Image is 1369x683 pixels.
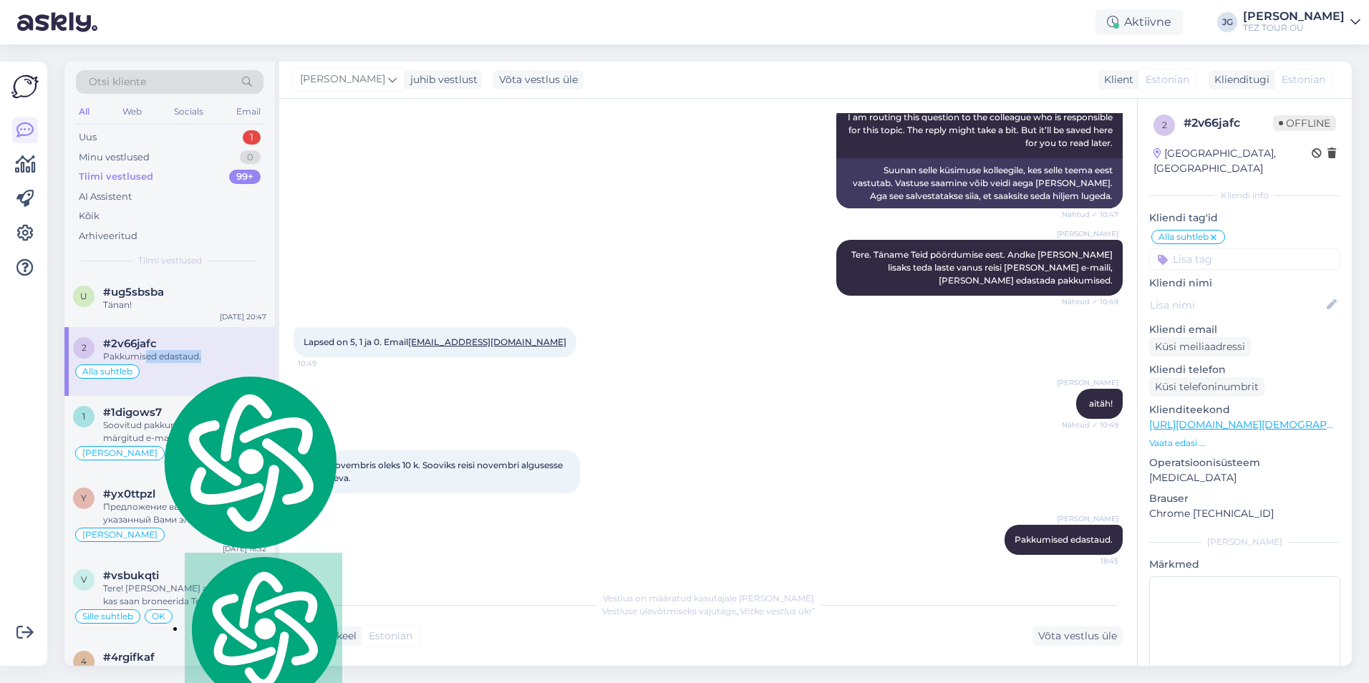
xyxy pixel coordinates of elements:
[79,150,150,165] div: Minu vestlused
[1062,420,1118,430] span: Nähtud ✓ 10:49
[171,102,206,121] div: Socials
[243,130,261,145] div: 1
[79,170,153,184] div: Tiimi vestlused
[103,337,157,350] span: #2v66jafc
[138,254,202,267] span: Tiimi vestlused
[103,651,155,664] span: #4rgifkaf
[103,406,162,419] span: #1digows7
[1015,534,1113,545] span: Pakkumised edastaud.
[80,291,87,301] span: u
[81,574,87,585] span: v
[1149,536,1340,548] div: [PERSON_NAME]
[1149,455,1340,470] p: Operatsioonisüsteem
[493,70,584,89] div: Võta vestlus üle
[103,582,266,608] div: Tere! [PERSON_NAME] andke teada, kas saan broneerida Teile soovitud lennupiletid
[229,170,261,184] div: 99+
[304,460,565,483] span: 0 ehk novembris oleks 10 k. Sooviks reisi novembri algusesse ca 7 päeva.
[1149,248,1340,270] input: Lisa tag
[76,102,92,121] div: All
[103,569,159,582] span: #vsbukqti
[1217,12,1237,32] div: JG
[851,249,1115,286] span: Tere. Täname Teid pöördumise eest. Andke [PERSON_NAME] lisaks teda laste vanus reisi [PERSON_NAME...
[1158,233,1209,241] span: Alla suhtleb
[1149,491,1340,506] p: Brauser
[1149,362,1340,377] p: Kliendi telefon
[233,102,263,121] div: Email
[1149,276,1340,291] p: Kliendi nimi
[1273,115,1336,131] span: Offline
[82,411,85,422] span: 1
[836,158,1123,208] div: Suunan selle küsimuse kolleegile, kes selle teema eest vastutab. Vastuse saamine võib veidi aega ...
[1149,437,1340,450] p: Vaata edasi ...
[1149,189,1340,202] div: Kliendi info
[82,531,158,539] span: [PERSON_NAME]
[1149,210,1340,226] p: Kliendi tag'id
[1065,556,1118,566] span: 18:45
[1149,402,1340,417] p: Klienditeekond
[103,299,266,311] div: Tänan!
[369,629,412,644] span: Estonian
[1243,11,1360,34] a: [PERSON_NAME]TEZ TOUR OÜ
[79,190,132,204] div: AI Assistent
[1149,470,1340,485] p: [MEDICAL_DATA]
[300,72,385,87] span: [PERSON_NAME]
[1149,557,1340,572] p: Märkmed
[79,130,97,145] div: Uus
[1149,322,1340,337] p: Kliendi email
[1184,115,1273,132] div: # 2v66jafc
[736,606,815,616] i: „Võtke vestlus üle”
[103,419,266,445] div: Soovitud pakkumine on saadetud märgitud e-mailile
[1153,146,1312,176] div: [GEOGRAPHIC_DATA], [GEOGRAPHIC_DATA]
[1032,626,1123,646] div: Võta vestlus üle
[81,656,87,667] span: 4
[103,500,266,526] div: Предложение выслано на указанный Вами электронный адрес.
[103,286,164,299] span: #ug5sbsba
[1150,297,1324,313] input: Lisa nimi
[11,73,39,100] img: Askly Logo
[1089,398,1113,409] span: aitäh!
[1057,513,1118,524] span: [PERSON_NAME]
[1243,11,1345,22] div: [PERSON_NAME]
[1095,9,1183,35] div: Aktiivne
[1149,506,1340,521] p: Chrome [TECHNICAL_ID]
[1149,377,1264,397] div: Küsi telefoninumbrit
[79,209,100,223] div: Kõik
[298,358,352,369] span: 10:49
[82,342,87,353] span: 2
[103,350,266,363] div: Pakkumised edastaud.
[152,612,165,621] span: OK
[408,336,566,347] a: [EMAIL_ADDRESS][DOMAIN_NAME]
[120,102,145,121] div: Web
[103,488,155,500] span: #yx0ttpzl
[304,336,566,347] span: Lapsed on 5, 1 ja 0. Email
[1146,72,1189,87] span: Estonian
[603,593,814,604] span: Vestlus on määratud kasutajale [PERSON_NAME]
[1209,72,1269,87] div: Klienditugi
[89,74,146,89] span: Otsi kliente
[220,311,266,322] div: [DATE] 20:47
[79,229,137,243] div: Arhiveeritud
[82,449,158,457] span: [PERSON_NAME]
[1057,228,1118,239] span: [PERSON_NAME]
[1098,72,1133,87] div: Klient
[848,112,1115,148] span: I am routing this question to the colleague who is responsible for this topic. The reply might ta...
[405,72,478,87] div: juhib vestlust
[1062,296,1118,307] span: Nähtud ✓ 10:49
[1062,209,1118,220] span: Nähtud ✓ 10:47
[602,606,815,616] span: Vestluse ülevõtmiseks vajutage
[1282,72,1325,87] span: Estonian
[81,493,87,503] span: y
[240,150,261,165] div: 0
[1162,120,1167,130] span: 2
[82,612,133,621] span: Sille suhtleb
[156,372,342,553] img: logo.svg
[82,367,132,376] span: Alla suhtleb
[1243,22,1345,34] div: TEZ TOUR OÜ
[1149,337,1251,357] div: Küsi meiliaadressi
[1057,377,1118,388] span: [PERSON_NAME]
